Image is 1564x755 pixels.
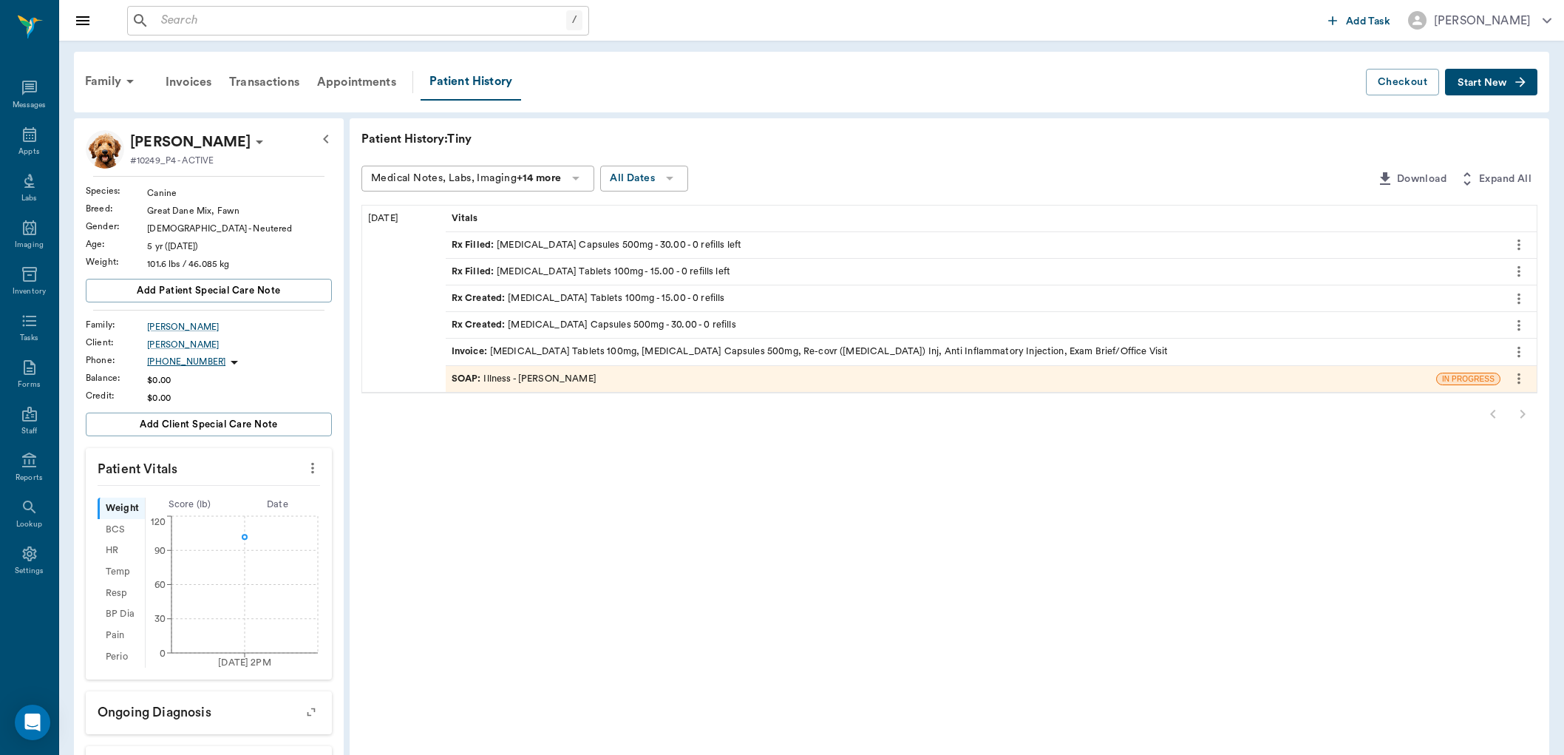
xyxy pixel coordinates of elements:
[16,519,42,530] div: Lookup
[157,64,220,100] a: Invoices
[98,583,145,604] div: Resp
[13,100,47,111] div: Messages
[1322,7,1396,34] button: Add Task
[130,130,251,154] div: Tiny Buckley
[452,372,596,386] div: Illness - [PERSON_NAME]
[147,356,225,368] p: [PHONE_NUMBER]
[130,154,214,167] p: #10249_P4 - ACTIVE
[147,391,332,404] div: $0.00
[452,238,497,252] span: Rx Filled :
[21,426,37,437] div: Staff
[137,282,280,299] span: Add patient Special Care Note
[147,257,332,271] div: 101.6 lbs / 46.085 kg
[301,456,324,481] button: more
[308,64,405,100] a: Appointments
[86,353,147,367] div: Phone :
[98,646,145,668] div: Perio
[452,265,730,279] div: [MEDICAL_DATA] Tablets 100mg - 15.00 - 0 refills left
[86,413,332,436] button: Add client Special Care Note
[1507,339,1531,365] button: more
[154,615,166,623] tspan: 30
[150,517,165,526] tspan: 120
[1437,373,1500,385] span: IN PROGRESS
[86,184,147,197] div: Species :
[147,186,332,200] div: Canine
[15,566,44,577] div: Settings
[86,279,332,302] button: Add patient Special Care Note
[1370,166,1452,193] button: Download
[21,193,37,204] div: Labs
[154,580,166,589] tspan: 60
[452,345,1169,359] div: [MEDICAL_DATA] Tablets 100mg, [MEDICAL_DATA] Capsules 500mg, Re-covr ([MEDICAL_DATA]) Inj, Anti I...
[15,705,50,740] div: Open Intercom Messenger
[452,211,481,226] span: Vitals
[147,222,332,235] div: [DEMOGRAPHIC_DATA] - Neutered
[86,130,124,169] img: Profile Image
[15,240,44,251] div: Imaging
[147,204,332,217] div: Great Dane Mix, Fawn
[147,320,332,334] a: [PERSON_NAME]
[452,318,509,332] span: Rx Created :
[1507,286,1531,311] button: more
[147,373,332,387] div: $0.00
[218,658,271,667] tspan: [DATE] 2PM
[68,6,98,35] button: Close drawer
[1507,313,1531,338] button: more
[130,130,251,154] p: [PERSON_NAME]
[361,130,805,148] p: Patient History: Tiny
[86,318,147,331] div: Family :
[566,10,582,30] div: /
[371,169,561,188] div: Medical Notes, Labs, Imaging
[452,291,509,305] span: Rx Created :
[98,561,145,583] div: Temp
[452,372,484,386] span: SOAP :
[1507,232,1531,257] button: more
[86,448,332,485] p: Patient Vitals
[1396,7,1563,34] button: [PERSON_NAME]
[600,166,688,192] button: All Dates
[1452,166,1537,193] button: Expand All
[452,291,725,305] div: [MEDICAL_DATA] Tablets 100mg - 15.00 - 0 refills
[86,691,332,728] p: Ongoing diagnosis
[1434,12,1531,30] div: [PERSON_NAME]
[76,64,148,99] div: Family
[18,146,39,158] div: Appts
[220,64,308,100] a: Transactions
[146,498,234,512] div: Score ( lb )
[362,206,446,392] div: [DATE]
[452,345,490,359] span: Invoice :
[86,202,147,215] div: Breed :
[98,541,145,562] div: HR
[18,379,40,390] div: Forms
[98,604,145,626] div: BP Dia
[20,333,38,344] div: Tasks
[86,220,147,233] div: Gender :
[154,546,166,555] tspan: 90
[98,625,145,646] div: Pain
[86,255,147,268] div: Weight :
[452,238,742,252] div: [MEDICAL_DATA] Capsules 500mg - 30.00 - 0 refills left
[234,498,322,512] div: Date
[155,10,566,31] input: Search
[421,64,521,101] a: Patient History
[16,473,43,484] div: Reports
[86,336,147,349] div: Client :
[452,318,736,332] div: [MEDICAL_DATA] Capsules 500mg - 30.00 - 0 refills
[86,237,147,251] div: Age :
[160,649,166,657] tspan: 0
[1507,366,1531,391] button: more
[1445,69,1537,96] button: Start New
[452,265,497,279] span: Rx Filled :
[1507,259,1531,284] button: more
[517,173,561,183] b: +14 more
[147,338,332,351] a: [PERSON_NAME]
[98,519,145,541] div: BCS
[86,371,147,385] div: Balance :
[1479,170,1531,189] span: Expand All
[147,240,332,253] div: 5 yr ([DATE])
